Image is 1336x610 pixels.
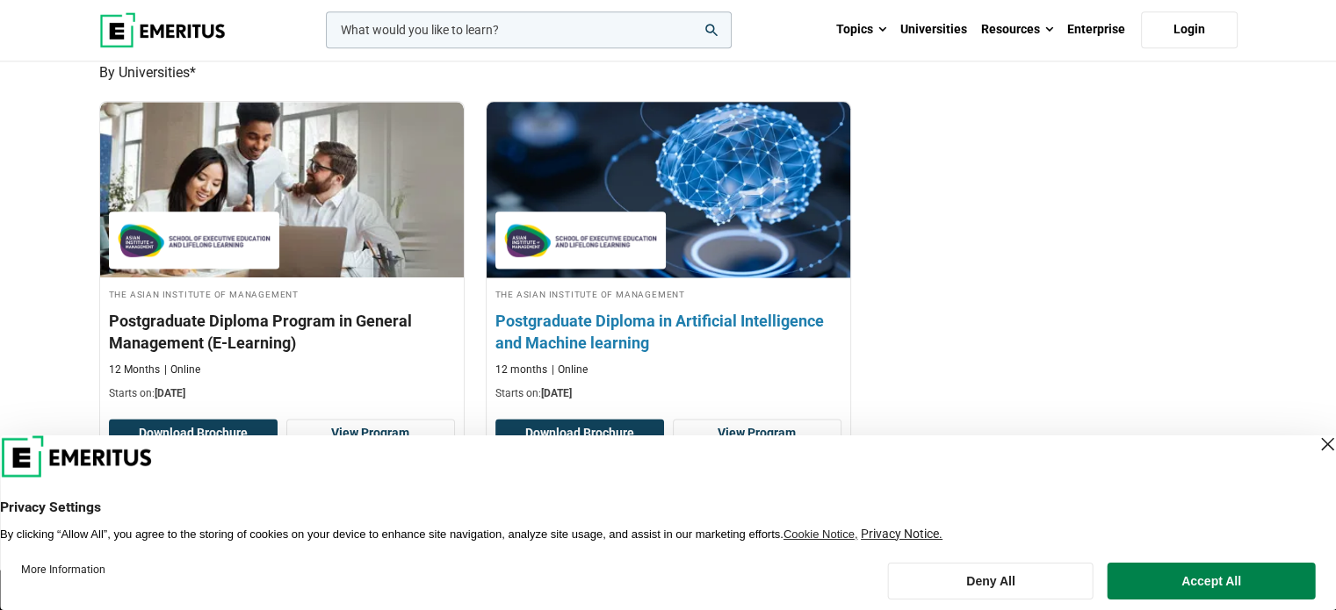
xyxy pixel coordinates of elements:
h3: Postgraduate Diploma Program in General Management (E-Learning) [109,310,455,354]
span: [DATE] [155,387,185,399]
img: Postgraduate Diploma Program in General Management (E-Learning) | Online Business Management Course [100,102,464,277]
p: Online [552,362,588,377]
button: Download Brochure [495,419,664,449]
a: View Program [673,419,841,449]
a: Business Management Course by The Asian Institute of Management - September 30, 2025 The Asian In... [100,102,464,410]
img: The Asian Institute of Management [504,220,657,260]
p: By Universities* [99,61,1238,84]
button: Download Brochure [109,419,278,449]
p: Starts on: [109,386,455,401]
p: Online [164,362,200,377]
h3: Postgraduate Diploma in Artificial Intelligence and Machine learning [495,310,841,354]
p: 12 months [495,362,547,377]
span: [DATE] [541,387,572,399]
a: View Program [286,419,455,449]
a: AI and Machine Learning Course by The Asian Institute of Management - September 30, 2025 The Asia... [487,102,850,410]
h4: The Asian Institute of Management [109,286,455,301]
a: Login [1141,11,1238,48]
h4: The Asian Institute of Management [495,286,841,301]
input: woocommerce-product-search-field-0 [326,11,732,48]
p: Starts on: [495,386,841,401]
p: 12 Months [109,362,160,377]
img: Postgraduate Diploma in Artificial Intelligence and Machine learning | Online AI and Machine Lear... [468,93,868,286]
img: The Asian Institute of Management [118,220,271,260]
